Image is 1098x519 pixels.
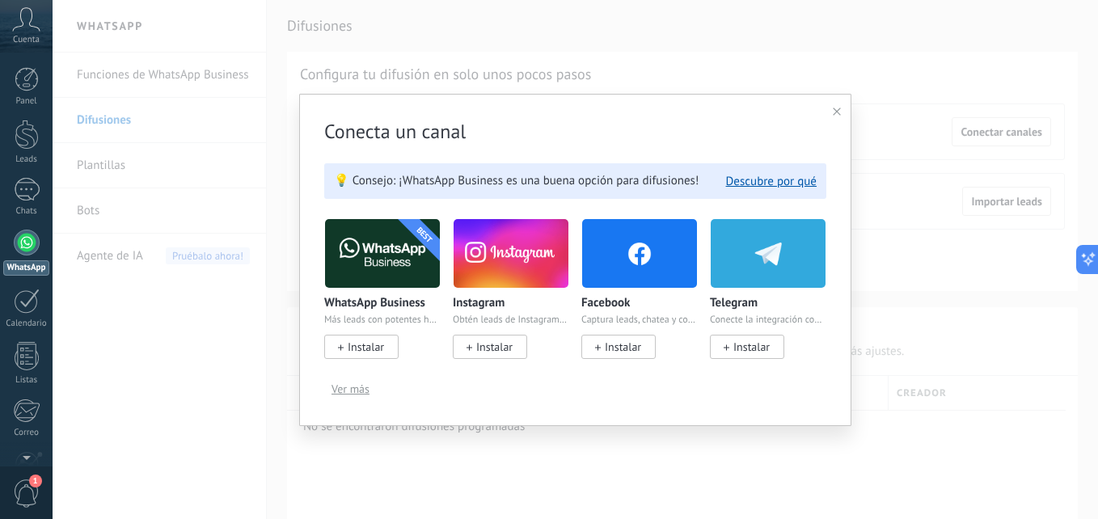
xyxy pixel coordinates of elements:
[3,260,49,276] div: WhatsApp
[582,214,697,293] img: facebook.png
[324,119,826,144] h3: Conecta un canal
[711,214,826,293] img: telegram.png
[710,297,758,310] p: Telegram
[581,218,710,377] div: Facebook
[581,314,698,326] p: Captura leads, chatea y conecta con ellos
[454,214,568,293] img: instagram.png
[3,154,50,165] div: Leads
[348,340,384,354] span: Instalar
[29,475,42,487] span: 1
[324,218,453,377] div: WhatsApp Business
[453,218,581,377] div: Instagram
[3,428,50,438] div: Correo
[334,173,699,189] span: 💡 Consejo: ¡WhatsApp Business es una buena opción para difusiones!
[581,297,630,310] p: Facebook
[376,187,473,284] div: BEST
[3,375,50,386] div: Listas
[332,383,370,395] span: Ver más
[3,206,50,217] div: Chats
[710,314,826,326] p: Conecte la integración con su bot corporativo y comunique con sus clientes directamente de [GEOGR...
[325,214,440,293] img: logo_main.png
[710,218,826,377] div: Telegram
[726,174,817,189] button: Descubre por qué
[733,340,770,354] span: Instalar
[13,35,40,45] span: Cuenta
[453,297,505,310] p: Instagram
[324,314,441,326] p: Más leads con potentes herramientas de WhatsApp
[3,319,50,329] div: Calendario
[605,340,641,354] span: Instalar
[324,377,377,401] button: Ver más
[453,314,569,326] p: Obtén leads de Instagram y mantente conectado sin salir de [GEOGRAPHIC_DATA]
[3,96,50,107] div: Panel
[476,340,513,354] span: Instalar
[324,297,425,310] p: WhatsApp Business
